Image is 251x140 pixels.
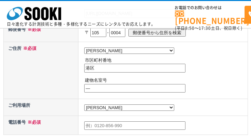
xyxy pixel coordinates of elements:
th: 郵便番号 [3,23,78,42]
span: 8:50 [185,25,195,31]
th: ご利用場所 [3,99,78,116]
a: [PHONE_NUMBER] [175,11,245,24]
th: 電話番号 [3,116,78,135]
span: (平日 ～ 土日、祝日除く) [175,25,242,31]
span: ※必須 [21,46,36,51]
input: 例）大阪市西区西本町1-15-10 [84,64,185,73]
select: /* 20250204 MOD ↑ */ /* 20241122 MOD ↑ */ [84,104,174,111]
p: 建物名室号 [85,77,246,84]
p: 〒 - [85,25,246,40]
th: ご住所 [3,42,78,99]
span: 17:30 [199,25,211,31]
p: 市区町村番地 [85,57,246,64]
span: ※必須 [26,27,41,32]
span: ※必須 [26,120,41,125]
span: お電話でのお問い合わせは [175,6,245,10]
p: 日々進化する計測技術と多種・多様化するニーズにレンタルでお応えします。 [7,22,156,26]
input: 0005 [109,28,125,37]
input: 例）0120-856-990 [84,121,185,130]
input: 550 [90,28,106,37]
input: 郵便番号から住所を検索 [128,29,186,37]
